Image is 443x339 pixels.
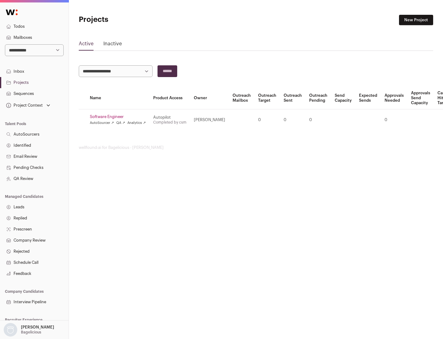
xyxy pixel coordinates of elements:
[280,87,305,109] th: Outreach Sent
[116,120,125,125] a: QA ↗
[190,87,229,109] th: Owner
[190,109,229,131] td: [PERSON_NAME]
[305,87,331,109] th: Outreach Pending
[79,15,197,25] h1: Projects
[229,87,254,109] th: Outreach Mailbox
[331,87,355,109] th: Send Capacity
[5,101,51,110] button: Open dropdown
[5,103,43,108] div: Project Context
[355,87,381,109] th: Expected Sends
[90,114,146,119] a: Software Engineer
[103,40,122,50] a: Inactive
[2,323,55,337] button: Open dropdown
[399,15,433,25] a: New Project
[127,120,146,125] a: Analytics ↗
[407,87,434,109] th: Approvals Send Capacity
[153,120,186,124] a: Completed by csm
[86,87,150,109] th: Name
[254,87,280,109] th: Outreach Target
[150,87,190,109] th: Product Access
[254,109,280,131] td: 0
[153,115,186,120] div: Autopilot
[381,109,407,131] td: 0
[90,120,114,125] a: AutoSourcer ↗
[21,330,41,335] p: Bagelicious
[79,145,433,150] footer: wellfound:ai for Bagelicious - [PERSON_NAME]
[4,323,17,337] img: nopic.png
[305,109,331,131] td: 0
[2,6,21,18] img: Wellfound
[280,109,305,131] td: 0
[79,40,94,50] a: Active
[21,325,54,330] p: [PERSON_NAME]
[381,87,407,109] th: Approvals Needed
